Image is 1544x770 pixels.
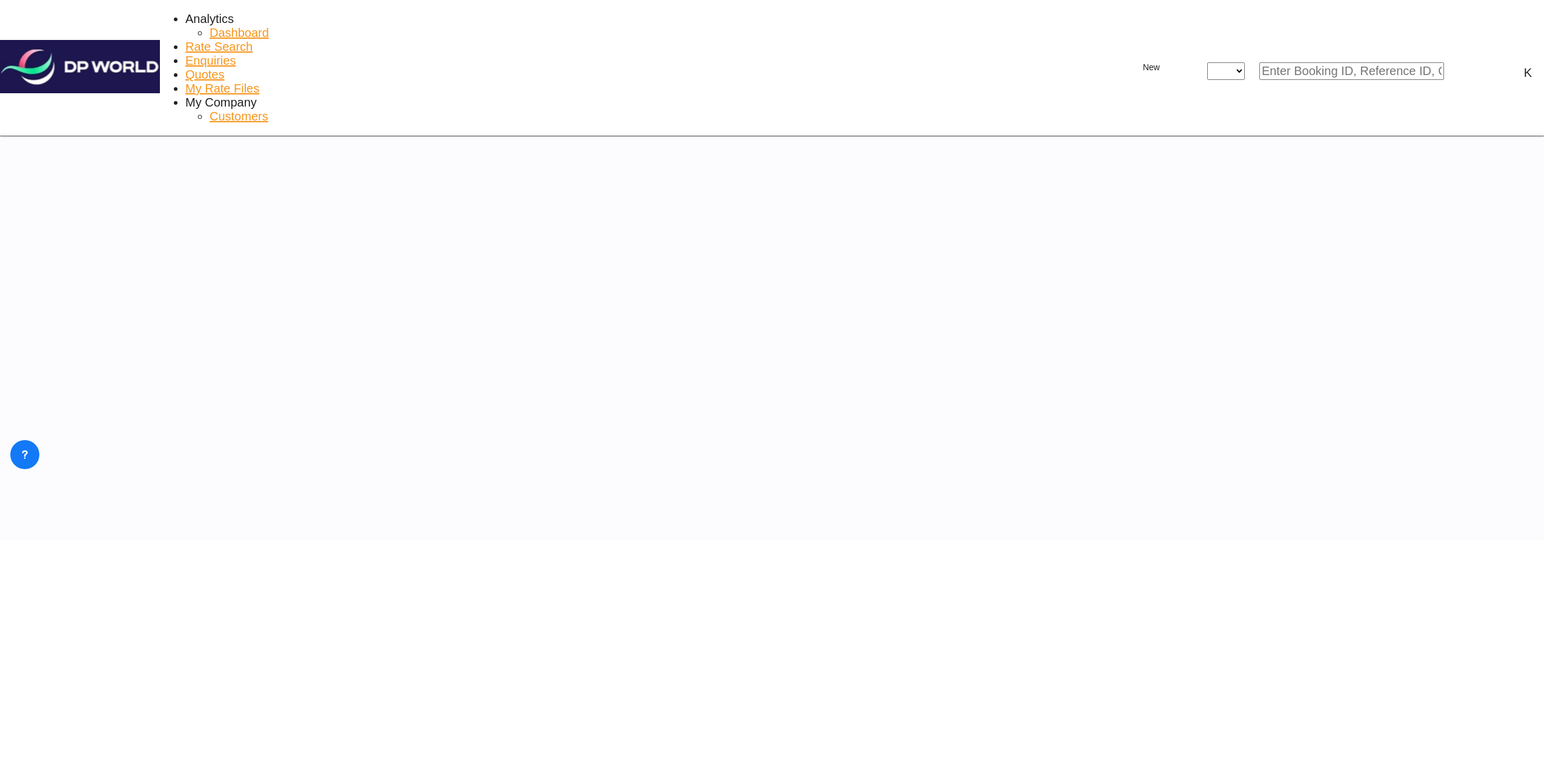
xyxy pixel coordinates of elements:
[1485,65,1500,80] span: Help
[1444,64,1459,79] md-icon: icon-magnify
[185,54,236,67] span: Enquiries
[210,26,269,40] a: Dashboard
[1245,64,1259,79] md-icon: icon-chevron-down
[185,40,253,53] span: Rate Search
[1524,66,1532,80] div: K
[185,82,259,96] a: My Rate Files
[210,26,269,39] span: Dashboard
[1160,61,1175,75] md-icon: icon-chevron-down
[1128,62,1175,72] span: New
[185,68,224,81] span: Quotes
[185,96,257,110] div: My Company
[185,12,234,25] span: Analytics
[185,82,259,95] span: My Rate Files
[185,40,253,54] a: Rate Search
[185,96,257,109] span: My Company
[185,54,236,68] a: Enquiries
[185,68,224,82] a: Quotes
[1193,63,1207,77] md-icon: icon-close
[1128,61,1143,75] md-icon: icon-plus 400-fg
[210,110,268,123] a: Customers
[1259,62,1444,80] input: Enter Booking ID, Reference ID, Order ID
[185,12,234,26] div: Analytics
[1459,64,1473,79] div: icon-magnify
[1122,56,1181,80] button: icon-plus 400-fgNewicon-chevron-down
[1193,62,1207,80] span: icon-close
[1444,62,1459,80] span: icon-magnify
[210,110,268,123] span: Customers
